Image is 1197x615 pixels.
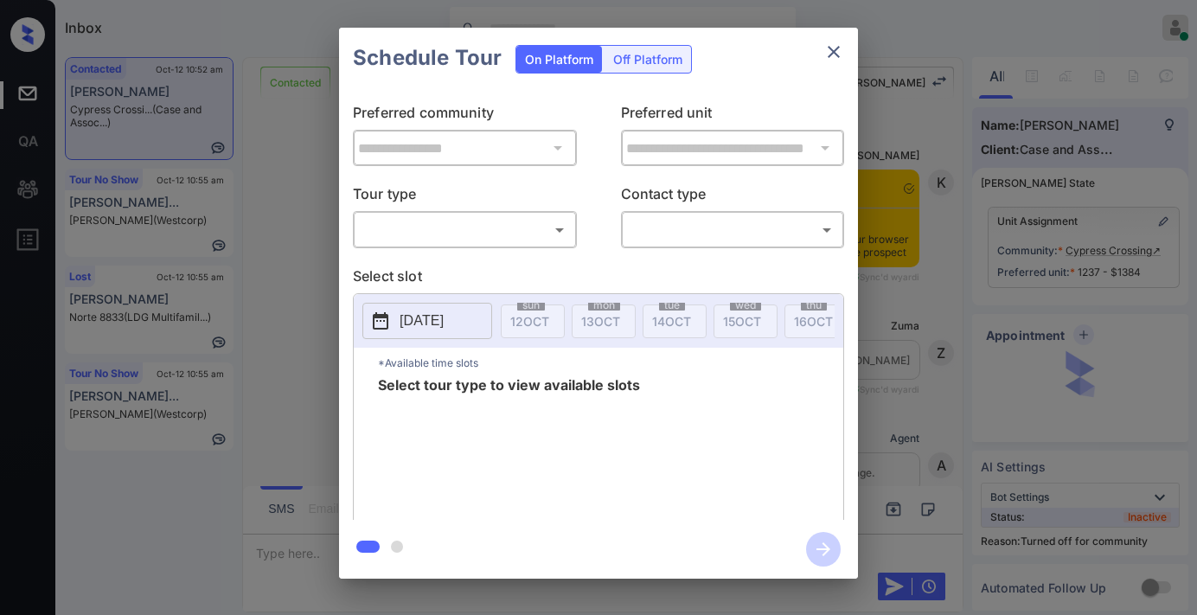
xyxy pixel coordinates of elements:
[378,378,640,516] span: Select tour type to view available slots
[621,183,845,211] p: Contact type
[816,35,851,69] button: close
[353,102,577,130] p: Preferred community
[605,46,691,73] div: Off Platform
[400,311,444,331] p: [DATE]
[353,183,577,211] p: Tour type
[362,303,492,339] button: [DATE]
[516,46,602,73] div: On Platform
[339,28,515,88] h2: Schedule Tour
[378,348,843,378] p: *Available time slots
[621,102,845,130] p: Preferred unit
[353,266,844,293] p: Select slot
